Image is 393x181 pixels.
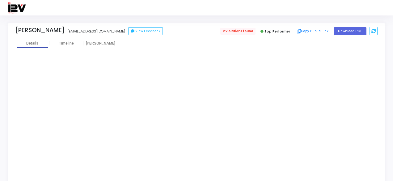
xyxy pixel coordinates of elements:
button: Copy Public Link [295,27,331,36]
div: [EMAIL_ADDRESS][DOMAIN_NAME] [68,29,125,34]
button: Download PDF [334,27,366,35]
div: [PERSON_NAME] [83,41,117,46]
div: Details [26,41,38,46]
div: Timeline [59,41,74,46]
span: Top Performer [264,29,290,34]
div: [PERSON_NAME] [15,27,65,34]
span: 2 violations found [220,28,256,35]
img: logo [8,2,26,14]
button: View Feedback [128,27,163,35]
